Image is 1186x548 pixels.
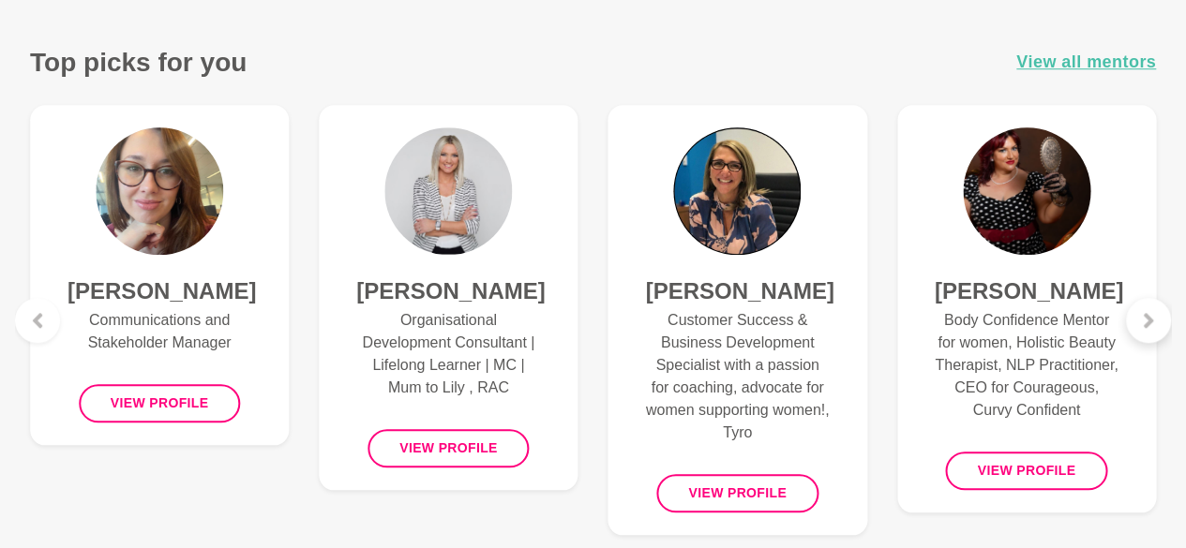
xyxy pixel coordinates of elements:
[30,105,289,445] a: Courtney McCloud[PERSON_NAME]Communications and Stakeholder ManagerView profile
[319,105,578,490] a: Hayley Scott[PERSON_NAME]Organisational Development Consultant | Lifelong Learner | MC | Mum to L...
[96,127,223,255] img: Courtney McCloud
[1016,49,1156,76] a: View all mentors
[608,105,867,535] a: Kate Vertsonis[PERSON_NAME]Customer Success & Business Development Specialist with a passion for ...
[368,429,530,467] button: View profile
[656,474,818,512] button: View profile
[674,127,802,255] img: Kate Vertsonis
[646,277,830,305] h4: [PERSON_NAME]
[68,277,251,305] h4: [PERSON_NAME]
[946,452,1108,490] button: View profile
[646,309,830,444] p: Customer Success & Business Development Specialist with a passion for coaching, advocate for wome...
[356,309,540,399] p: Organisational Development Consultant | Lifelong Learner | MC | Mum to Lily , RAC
[68,309,251,354] p: Communications and Stakeholder Manager
[356,277,540,305] h4: [PERSON_NAME]
[30,46,247,79] h3: Top picks for you
[79,384,241,422] button: View profile
[384,127,512,255] img: Hayley Scott
[897,105,1156,512] a: Melissa Rodda[PERSON_NAME]Body Confidence Mentor for women, Holistic Beauty Therapist, NLP Practi...
[935,277,1118,305] h4: [PERSON_NAME]
[935,309,1118,422] p: Body Confidence Mentor for women, Holistic Beauty Therapist, NLP Practitioner, CEO for Courageous...
[963,127,1090,255] img: Melissa Rodda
